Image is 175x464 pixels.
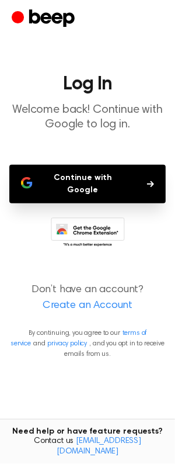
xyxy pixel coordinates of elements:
a: privacy policy [47,340,87,347]
span: Contact us [7,437,168,457]
h1: Log In [9,75,166,94]
a: Create an Account [12,298,163,314]
p: Welcome back! Continue with Google to log in. [9,103,166,132]
p: By continuing, you agree to our and , and you opt in to receive emails from us. [9,328,166,359]
p: Don’t have an account? [9,282,166,314]
a: Beep [12,8,78,30]
a: [EMAIL_ADDRESS][DOMAIN_NAME] [57,437,141,456]
button: Continue with Google [9,165,166,203]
